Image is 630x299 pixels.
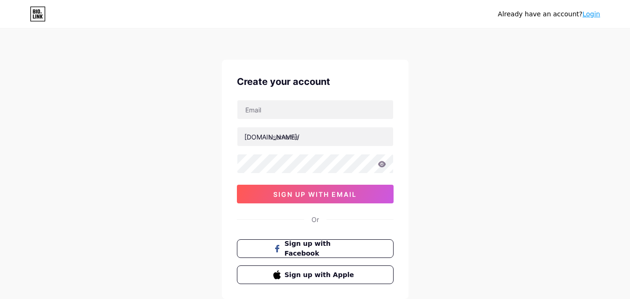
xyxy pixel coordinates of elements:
input: Email [237,100,393,119]
a: Login [582,10,600,18]
span: Sign up with Apple [284,270,357,280]
button: Sign up with Apple [237,265,394,284]
span: Sign up with Facebook [284,239,357,258]
div: [DOMAIN_NAME]/ [244,132,299,142]
button: sign up with email [237,185,394,203]
div: Create your account [237,75,394,89]
span: sign up with email [273,190,357,198]
div: Or [312,215,319,224]
button: Sign up with Facebook [237,239,394,258]
div: Already have an account? [498,9,600,19]
input: username [237,127,393,146]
